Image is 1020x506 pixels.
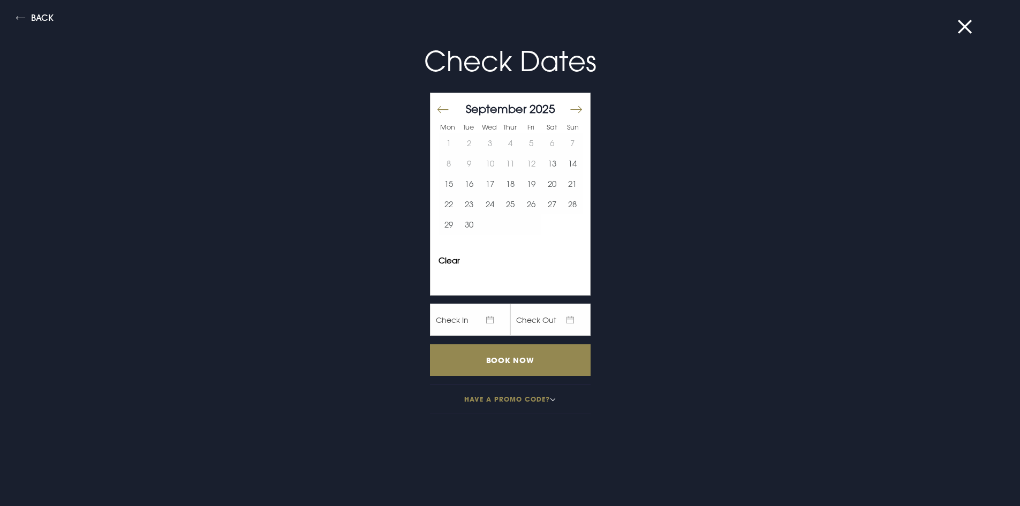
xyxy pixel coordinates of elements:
[530,102,555,116] span: 2025
[541,153,562,173] button: 13
[562,194,583,214] button: 28
[430,304,510,336] span: Check In
[480,173,501,194] td: Choose Wednesday, September 17, 2025 as your start date.
[562,153,583,173] td: Choose Sunday, September 14, 2025 as your start date.
[439,173,459,194] td: Choose Monday, September 15, 2025 as your start date.
[562,153,583,173] button: 14
[562,173,583,194] button: 21
[562,194,583,214] td: Choose Sunday, September 28, 2025 as your start date.
[436,99,449,121] button: Move backward to switch to the previous month.
[466,102,526,116] span: September
[569,99,582,121] button: Move forward to switch to the next month.
[439,194,459,214] td: Choose Monday, September 22, 2025 as your start date.
[521,194,542,214] button: 26
[255,41,765,82] p: Check Dates
[430,384,591,413] button: Have a promo code?
[500,194,521,214] button: 25
[541,194,562,214] td: Choose Saturday, September 27, 2025 as your start date.
[541,194,562,214] button: 27
[439,194,459,214] button: 22
[510,304,591,336] span: Check Out
[459,214,480,235] button: 30
[459,194,480,214] button: 23
[500,173,521,194] td: Choose Thursday, September 18, 2025 as your start date.
[430,344,591,376] input: Book Now
[16,13,54,26] button: Back
[439,256,460,265] button: Clear
[541,153,562,173] td: Choose Saturday, September 13, 2025 as your start date.
[439,214,459,235] td: Choose Monday, September 29, 2025 as your start date.
[439,214,459,235] button: 29
[562,173,583,194] td: Choose Sunday, September 21, 2025 as your start date.
[500,173,521,194] button: 18
[439,173,459,194] button: 15
[459,214,480,235] td: Choose Tuesday, September 30, 2025 as your start date.
[480,194,501,214] td: Choose Wednesday, September 24, 2025 as your start date.
[500,194,521,214] td: Choose Thursday, September 25, 2025 as your start date.
[521,194,542,214] td: Choose Friday, September 26, 2025 as your start date.
[480,194,501,214] button: 24
[521,173,542,194] td: Choose Friday, September 19, 2025 as your start date.
[459,173,480,194] button: 16
[459,173,480,194] td: Choose Tuesday, September 16, 2025 as your start date.
[541,173,562,194] button: 20
[459,194,480,214] td: Choose Tuesday, September 23, 2025 as your start date.
[521,173,542,194] button: 19
[541,173,562,194] td: Choose Saturday, September 20, 2025 as your start date.
[480,173,501,194] button: 17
